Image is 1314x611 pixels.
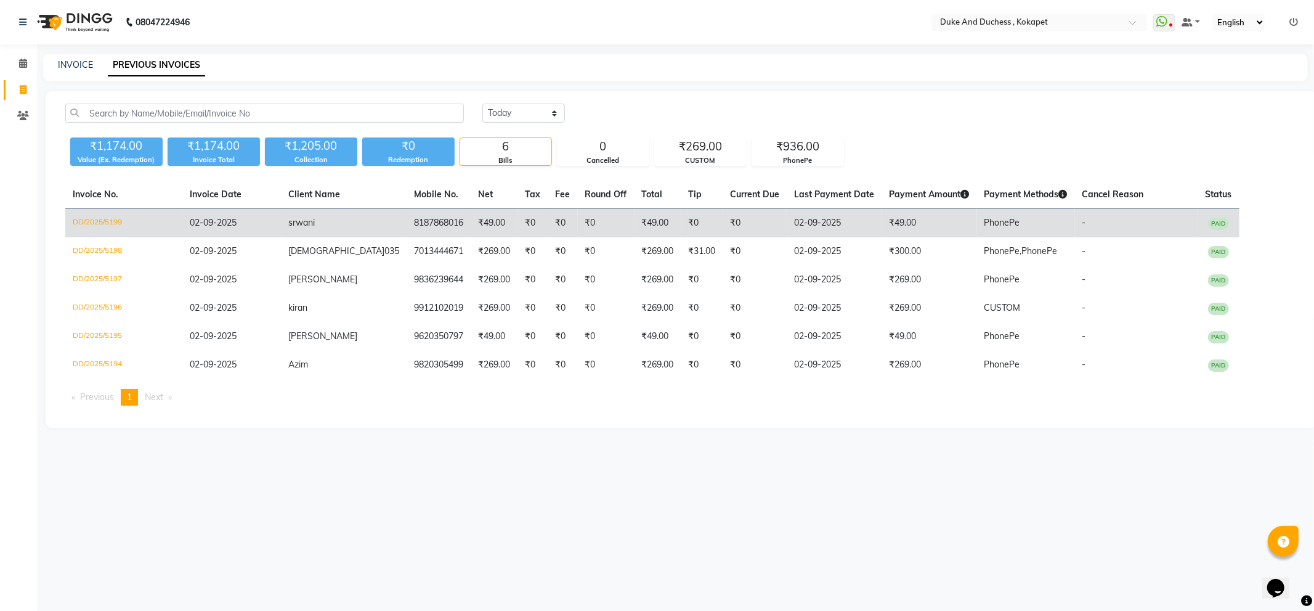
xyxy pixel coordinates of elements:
span: 02-09-2025 [190,217,237,228]
td: ₹269.00 [471,266,518,294]
td: ₹0 [578,294,635,322]
span: Payment Methods [984,189,1068,200]
td: DD/2025/5199 [65,209,183,238]
td: 9620350797 [407,322,471,351]
td: ₹0 [723,237,787,266]
span: PAID [1208,303,1229,315]
span: - [1082,245,1086,256]
span: Invoice Date [190,189,242,200]
td: ₹0 [548,237,578,266]
td: ₹0 [681,351,723,379]
span: 02-09-2025 [190,302,237,313]
td: DD/2025/5198 [65,237,183,266]
td: ₹269.00 [635,294,681,322]
iframe: chat widget [1262,562,1302,599]
td: ₹0 [548,351,578,379]
td: ₹0 [681,209,723,238]
span: Azim [289,359,309,370]
span: CUSTOM [984,302,1021,313]
b: 08047224946 [136,5,190,39]
td: 02-09-2025 [787,237,882,266]
td: ₹269.00 [471,351,518,379]
td: 02-09-2025 [787,294,882,322]
span: Status [1206,189,1232,200]
span: - [1082,302,1086,313]
td: ₹0 [578,322,635,351]
td: ₹300.00 [882,237,977,266]
span: Total [642,189,663,200]
td: DD/2025/5194 [65,351,183,379]
td: ₹0 [518,209,548,238]
td: ₹0 [578,237,635,266]
td: ₹31.00 [681,237,723,266]
span: - [1082,330,1086,342]
a: INVOICE [58,59,93,70]
td: ₹0 [681,322,723,351]
span: - [1082,359,1086,370]
td: ₹0 [723,294,787,322]
span: Cancel Reason [1082,189,1144,200]
td: ₹0 [723,351,787,379]
div: 0 [558,138,649,155]
td: 7013444671 [407,237,471,266]
td: ₹0 [578,351,635,379]
td: ₹0 [723,266,787,294]
span: Tax [525,189,541,200]
div: ₹269.00 [655,138,746,155]
span: 02-09-2025 [190,330,237,342]
td: ₹0 [578,266,635,294]
span: [DEMOGRAPHIC_DATA] [289,245,385,256]
span: - [1082,274,1086,285]
td: ₹0 [548,322,578,351]
td: ₹49.00 [882,209,977,238]
td: ₹0 [518,294,548,322]
td: 02-09-2025 [787,322,882,351]
span: Mobile No. [415,189,459,200]
span: 1 [127,392,132,403]
td: ₹0 [681,294,723,322]
td: ₹0 [518,266,548,294]
img: logo [31,5,116,39]
td: ₹269.00 [471,294,518,322]
span: PhonePe [984,217,1020,228]
div: CUSTOM [655,155,746,166]
td: ₹49.00 [635,209,681,238]
td: ₹0 [723,209,787,238]
span: 035 [385,245,400,256]
td: 9820305499 [407,351,471,379]
td: ₹269.00 [882,351,977,379]
span: PAID [1208,246,1229,258]
span: PAID [1208,331,1229,343]
span: Net [479,189,493,200]
td: ₹269.00 [635,351,681,379]
span: Previous [80,392,114,403]
div: Value (Ex. Redemption) [70,155,163,165]
a: PREVIOUS INVOICES [108,54,205,76]
div: Collection [265,155,357,165]
div: Invoice Total [168,155,260,165]
span: Tip [689,189,702,200]
td: ₹269.00 [882,294,977,322]
span: PAID [1208,218,1229,230]
span: - [1082,217,1086,228]
span: 02-09-2025 [190,245,237,256]
nav: Pagination [65,389,1297,406]
input: Search by Name/Mobile/Email/Invoice No [65,104,464,123]
td: 02-09-2025 [787,209,882,238]
span: [PERSON_NAME] [289,330,358,342]
span: PhonePe [984,359,1020,370]
td: ₹269.00 [471,237,518,266]
td: ₹269.00 [882,266,977,294]
span: Next [145,392,163,403]
span: kiran [289,302,308,313]
div: ₹1,174.00 [70,137,163,155]
td: DD/2025/5195 [65,322,183,351]
td: 02-09-2025 [787,266,882,294]
td: ₹0 [548,266,578,294]
span: PhonePe, [984,245,1022,256]
div: ₹936.00 [752,138,843,155]
div: ₹0 [362,137,455,155]
td: DD/2025/5197 [65,266,183,294]
td: ₹0 [518,237,548,266]
td: ₹49.00 [471,209,518,238]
